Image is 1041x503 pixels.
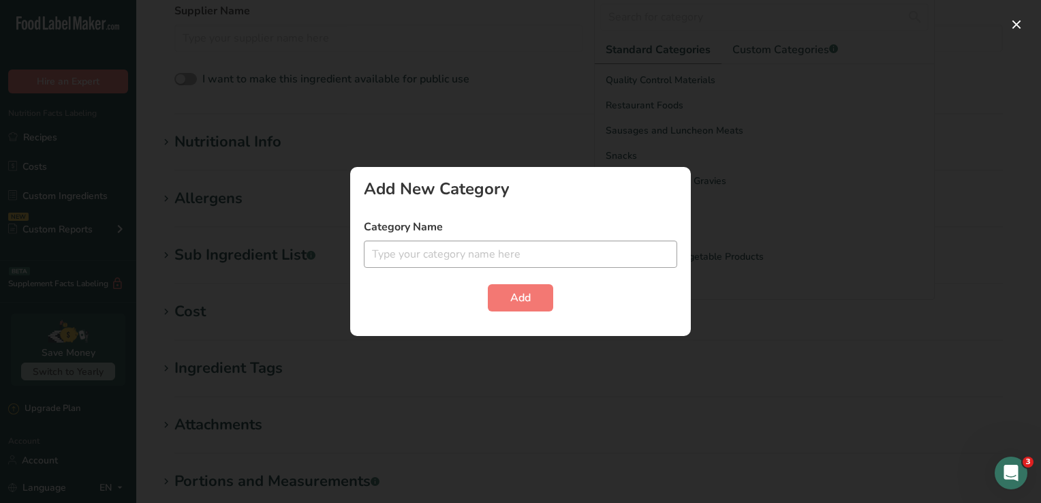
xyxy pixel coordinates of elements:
[364,181,677,197] div: Add New Category
[364,241,677,268] input: Type your category name here
[488,284,553,311] button: Add
[510,290,531,306] span: Add
[995,457,1027,489] iframe: Intercom live chat
[364,219,677,235] label: Category Name
[1023,457,1034,468] span: 3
